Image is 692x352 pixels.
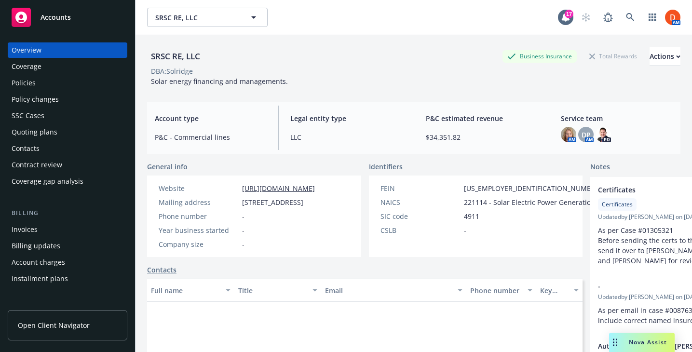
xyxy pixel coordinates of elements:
[380,197,460,207] div: NAICS
[12,255,65,270] div: Account charges
[242,239,244,249] span: -
[561,127,576,142] img: photo
[159,225,238,235] div: Year business started
[238,285,307,296] div: Title
[159,239,238,249] div: Company size
[464,183,602,193] span: [US_EMPLOYER_IDENTIFICATION_NUMBER]
[151,77,288,86] span: Solar energy financing and managements.
[466,279,536,302] button: Phone number
[12,42,41,58] div: Overview
[147,8,268,27] button: SRSC RE, LLC
[321,279,466,302] button: Email
[8,108,127,123] a: SSC Cases
[12,174,83,189] div: Coverage gap analysis
[8,42,127,58] a: Overview
[147,50,204,63] div: SRSC RE, LLC
[159,211,238,221] div: Phone number
[12,108,44,123] div: SSC Cases
[8,255,127,270] a: Account charges
[12,59,41,74] div: Coverage
[12,124,57,140] div: Quoting plans
[540,285,568,296] div: Key contact
[12,271,68,286] div: Installment plans
[561,113,673,123] span: Service team
[369,162,403,172] span: Identifiers
[464,197,595,207] span: 221114 - Solar Electric Power Generation
[609,333,675,352] button: Nova Assist
[18,320,90,330] span: Open Client Navigator
[643,8,662,27] a: Switch app
[8,208,127,218] div: Billing
[12,75,36,91] div: Policies
[159,197,238,207] div: Mailing address
[8,174,127,189] a: Coverage gap analysis
[621,8,640,27] a: Search
[242,197,303,207] span: [STREET_ADDRESS]
[8,92,127,107] a: Policy changes
[147,279,234,302] button: Full name
[582,130,591,140] span: DP
[536,279,583,302] button: Key contact
[159,183,238,193] div: Website
[502,50,577,62] div: Business Insurance
[147,162,188,172] span: General info
[242,225,244,235] span: -
[609,333,621,352] div: Drag to move
[12,238,60,254] div: Billing updates
[8,271,127,286] a: Installment plans
[8,124,127,140] a: Quoting plans
[12,92,59,107] div: Policy changes
[598,8,618,27] a: Report a Bug
[8,141,127,156] a: Contacts
[464,211,479,221] span: 4911
[8,222,127,237] a: Invoices
[290,132,402,142] span: LLC
[470,285,521,296] div: Phone number
[8,59,127,74] a: Coverage
[596,127,611,142] img: photo
[380,211,460,221] div: SIC code
[380,225,460,235] div: CSLB
[380,183,460,193] div: FEIN
[12,157,62,173] div: Contract review
[8,238,127,254] a: Billing updates
[8,4,127,31] a: Accounts
[650,47,680,66] button: Actions
[151,66,193,76] div: DBA: Solridge
[151,285,220,296] div: Full name
[325,285,452,296] div: Email
[12,141,40,156] div: Contacts
[576,8,596,27] a: Start snowing
[426,113,538,123] span: P&C estimated revenue
[8,75,127,91] a: Policies
[290,113,402,123] span: Legal entity type
[464,225,466,235] span: -
[8,157,127,173] a: Contract review
[41,14,71,21] span: Accounts
[629,338,667,346] span: Nova Assist
[234,279,322,302] button: Title
[665,10,680,25] img: photo
[155,113,267,123] span: Account type
[584,50,642,62] div: Total Rewards
[590,162,610,173] span: Notes
[12,222,38,237] div: Invoices
[155,13,239,23] span: SRSC RE, LLC
[242,211,244,221] span: -
[565,9,573,18] div: 17
[155,132,267,142] span: P&C - Commercial lines
[147,265,176,275] a: Contacts
[242,184,315,193] a: [URL][DOMAIN_NAME]
[602,200,633,209] span: Certificates
[426,132,538,142] span: $34,351.82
